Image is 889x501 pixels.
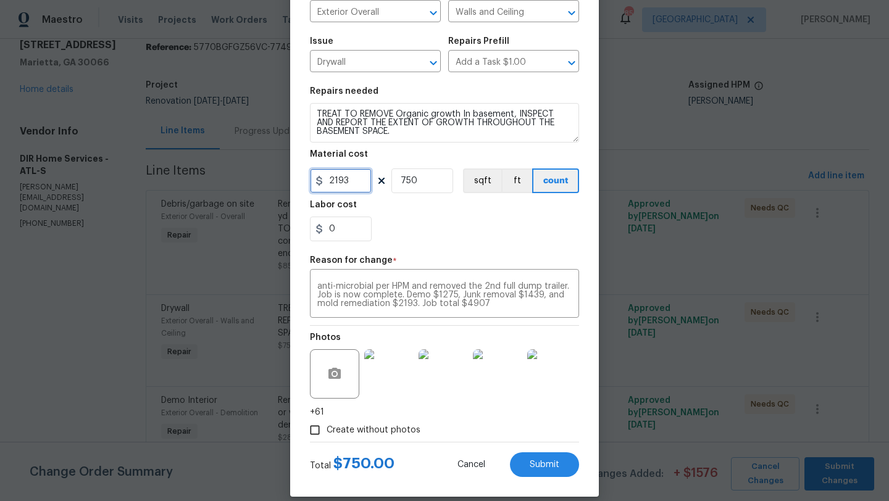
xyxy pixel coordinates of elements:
[532,168,579,193] button: count
[425,54,442,72] button: Open
[310,37,333,46] h5: Issue
[333,456,394,471] span: $ 750.00
[463,168,501,193] button: sqft
[530,460,559,470] span: Submit
[438,452,505,477] button: Cancel
[317,282,572,308] textarea: On [DATE], we sprayed the basement bathroom ceiling with anti-microbial per HPM and removed the 2...
[310,150,368,159] h5: Material cost
[310,103,579,143] textarea: TREAT TO REMOVE Organic growth In basement, INSPECT AND REPORT THE EXTENT OF GROWTH THROUGHOUT TH...
[457,460,485,470] span: Cancel
[310,333,341,342] h5: Photos
[563,4,580,22] button: Open
[425,4,442,22] button: Open
[327,424,420,437] span: Create without photos
[310,457,394,472] div: Total
[448,37,509,46] h5: Repairs Prefill
[510,452,579,477] button: Submit
[310,406,324,418] span: +61
[501,168,532,193] button: ft
[310,256,393,265] h5: Reason for change
[310,87,378,96] h5: Repairs needed
[310,201,357,209] h5: Labor cost
[563,54,580,72] button: Open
